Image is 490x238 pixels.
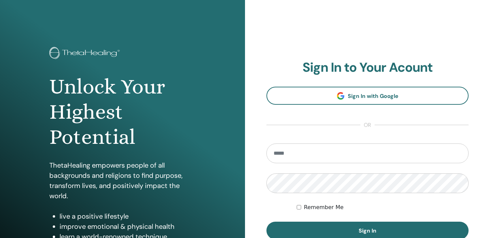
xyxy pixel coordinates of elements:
[266,87,469,105] a: Sign In with Google
[297,203,469,211] div: Keep me authenticated indefinitely or until I manually logout
[359,227,376,234] span: Sign In
[304,203,344,211] label: Remember Me
[49,160,196,201] p: ThetaHealing empowers people of all backgrounds and religions to find purpose, transform lives, a...
[60,221,196,232] li: improve emotional & physical health
[60,211,196,221] li: live a positive lifestyle
[266,60,469,75] h2: Sign In to Your Acount
[49,74,196,150] h1: Unlock Your Highest Potential
[348,92,398,100] span: Sign In with Google
[360,121,375,129] span: or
